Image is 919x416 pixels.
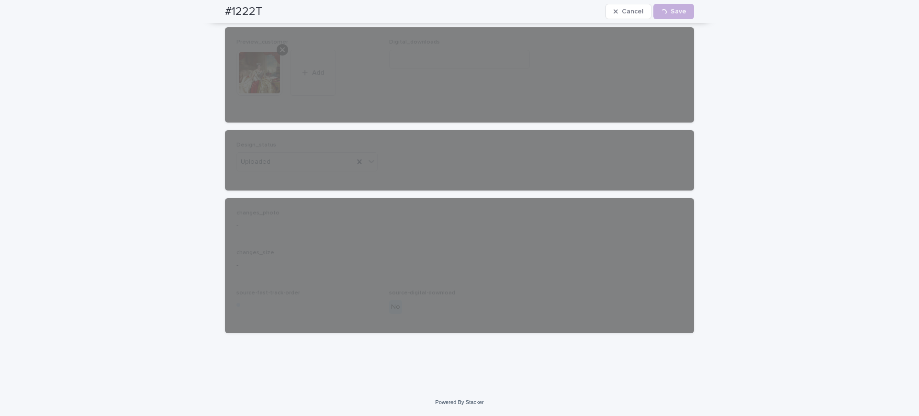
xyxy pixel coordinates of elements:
[671,8,686,15] span: Save
[435,399,483,405] a: Powered By Stacker
[605,4,651,19] button: Cancel
[225,5,262,19] h2: #1222T
[622,8,643,15] span: Cancel
[653,4,694,19] button: Save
